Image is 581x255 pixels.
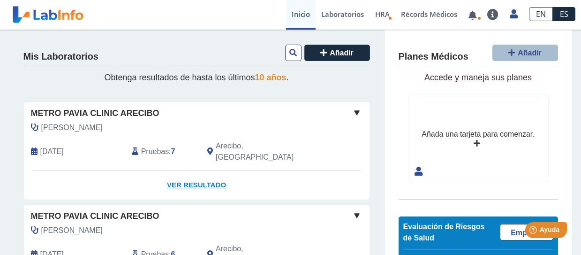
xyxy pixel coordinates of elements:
span: HRA [375,9,390,19]
button: Añadir [492,45,558,61]
span: Añadir [330,49,354,57]
b: 7 [171,147,175,155]
div: : [125,140,200,163]
span: Pruebas [141,146,169,157]
span: Evaluación de Riesgos de Salud [403,223,485,242]
h4: Mis Laboratorios [23,51,98,62]
span: Ramos Sanchez, Rebecca [41,122,103,133]
a: EN [529,7,553,21]
a: ES [553,7,575,21]
a: Ver Resultado [24,170,370,200]
span: Añadir [518,49,542,57]
div: Añada una tarjeta para comenzar. [422,129,534,140]
span: 10 años [255,73,287,82]
h4: Planes Médicos [399,51,468,62]
span: Accede y maneja sus planes [424,73,532,82]
span: Metro Pavia Clinic Arecibo [31,210,159,223]
button: Añadir [304,45,370,61]
span: Metro Pavia Clinic Arecibo [31,107,159,120]
span: 2025-09-25 [40,146,64,157]
span: Arecibo, PR [216,140,319,163]
span: Obtenga resultados de hasta los últimos . [104,73,288,82]
span: Ramos Sanchez, Rebecca [41,225,103,236]
iframe: Help widget launcher [498,218,571,245]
